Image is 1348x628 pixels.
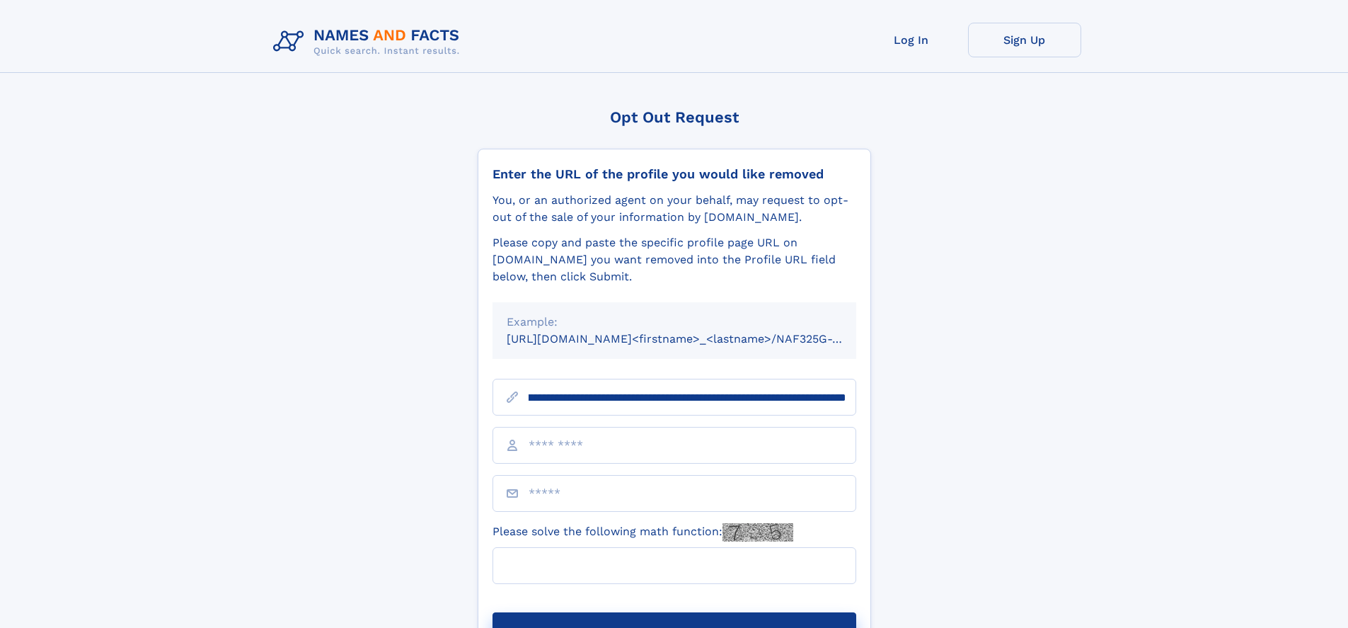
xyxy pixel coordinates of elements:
[968,23,1081,57] a: Sign Up
[267,23,471,61] img: Logo Names and Facts
[492,192,856,226] div: You, or an authorized agent on your behalf, may request to opt-out of the sale of your informatio...
[492,234,856,285] div: Please copy and paste the specific profile page URL on [DOMAIN_NAME] you want removed into the Pr...
[507,332,883,346] small: [URL][DOMAIN_NAME]<firstname>_<lastname>/NAF325G-xxxxxxxx
[478,108,871,126] div: Opt Out Request
[492,166,856,182] div: Enter the URL of the profile you would like removed
[492,523,793,542] label: Please solve the following math function:
[507,314,842,331] div: Example:
[855,23,968,57] a: Log In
